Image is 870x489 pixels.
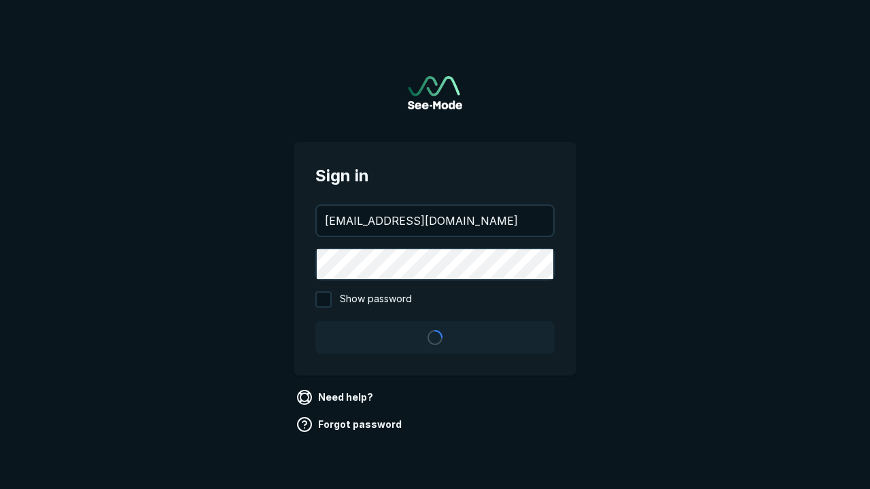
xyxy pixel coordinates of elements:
span: Sign in [315,164,555,188]
a: Need help? [294,386,379,408]
img: See-Mode Logo [408,76,462,109]
input: your@email.com [317,206,553,236]
span: Show password [340,291,412,308]
a: Go to sign in [408,76,462,109]
a: Forgot password [294,414,407,435]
